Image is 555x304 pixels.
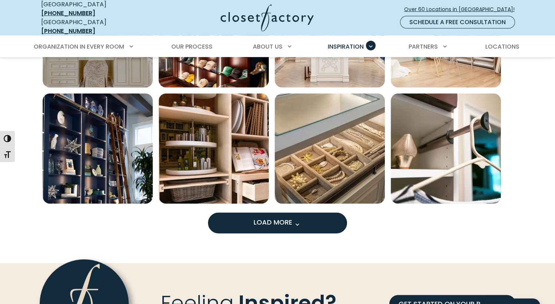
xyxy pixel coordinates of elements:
img: Synergy valet rod [391,94,501,204]
span: Inspiration [328,42,364,51]
button: Load more inspiration gallery images [208,213,347,233]
span: Load More [254,218,302,227]
img: Wall unit Rolling ladder [43,94,153,204]
span: Our Process [171,42,212,51]
div: [GEOGRAPHIC_DATA] [41,18,149,36]
span: About Us [253,42,283,51]
a: Open inspiration gallery to preview enlarged image [275,94,385,204]
nav: Primary Menu [29,36,527,57]
span: Partners [409,42,438,51]
a: Over 60 Locations in [GEOGRAPHIC_DATA]! [404,3,521,16]
span: Organization in Every Room [34,42,124,51]
img: Pantry lazy susans [159,94,269,204]
a: [PHONE_NUMBER] [41,27,95,35]
img: Tan velvet jewelry tray on pull-out shelf, counter with glass cutout [275,94,385,204]
span: Over 60 Locations in [GEOGRAPHIC_DATA]! [404,6,521,13]
a: Open inspiration gallery to preview enlarged image [391,94,501,204]
span: Locations [485,42,519,51]
a: Open inspiration gallery to preview enlarged image [43,94,153,204]
a: Schedule a Free Consultation [400,16,515,29]
a: Open inspiration gallery to preview enlarged image [159,94,269,204]
a: [PHONE_NUMBER] [41,9,95,17]
img: Closet Factory Logo [221,4,314,32]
